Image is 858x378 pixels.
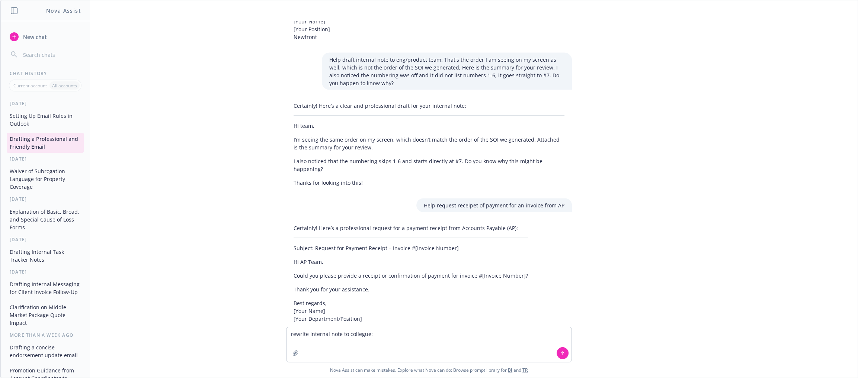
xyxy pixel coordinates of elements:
textarea: rewrite internal note to collegue: [286,327,572,362]
div: [DATE] [1,100,90,107]
p: Help request receipet of payment for an invoice from AP [424,201,564,209]
div: Chat History [1,70,90,77]
p: Hi team, [294,122,564,130]
span: Nova Assist can make mistakes. Explore what Nova can do: Browse prompt library for and [3,362,855,378]
p: I also noticed that the numbering skips 1-6 and starts directly at #7. Do you know why this might... [294,157,564,173]
div: [DATE] [1,156,90,162]
div: More than a week ago [1,332,90,338]
button: Drafting Internal Messaging for Client Invoice Follow-Up [7,278,84,298]
p: Certainly! Here’s a professional request for a payment receipt from Accounts Payable (AP): [294,224,528,232]
p: Could you please provide a receipt or confirmation of payment for invoice #[Invoice Number]? [294,272,528,280]
button: Drafting a concise endorsement update email [7,341,84,361]
p: Current account [13,83,47,89]
a: BI [508,367,512,373]
div: [DATE] [1,236,90,243]
div: [DATE] [1,196,90,202]
h1: Nova Assist [46,7,81,14]
button: Explanation of Basic, Broad, and Special Cause of Loss Forms [7,206,84,233]
p: Best regards, [Your Name] [Your Department/Position] [294,299,528,323]
p: Best regards, [Your Name] [Your Position] Newfront [294,10,564,41]
p: All accounts [52,83,77,89]
span: New chat [22,33,47,41]
p: Help draft internal note to eng/product team: That's the order I am seeing on my screen as well, ... [329,56,564,87]
button: Waiver of Subrogation Language for Property Coverage [7,165,84,193]
button: Clarification on Middle Market Package Quote Impact [7,301,84,329]
div: [DATE] [1,269,90,275]
button: Setting Up Email Rules in Outlook [7,110,84,130]
button: Drafting a Professional and Friendly Email [7,133,84,153]
p: Hi AP Team, [294,258,528,266]
button: Drafting Internal Task Tracker Notes [7,246,84,266]
input: Search chats [22,49,81,60]
a: TR [522,367,528,373]
p: Thank you for your assistance. [294,285,528,293]
button: New chat [7,30,84,43]
p: Thanks for looking into this! [294,179,564,187]
p: Certainly! Here’s a clear and professional draft for your internal note: [294,102,564,110]
p: Subject: Request for Payment Receipt – Invoice #[Invoice Number] [294,244,528,252]
p: I’m seeing the same order on my screen, which doesn’t match the order of the SOI we generated. At... [294,136,564,151]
